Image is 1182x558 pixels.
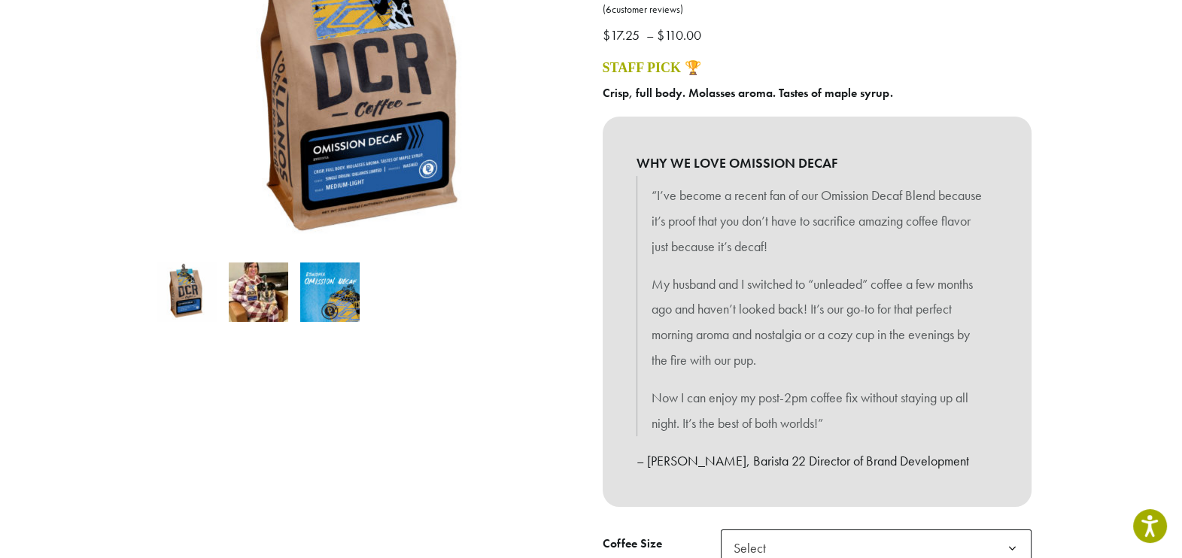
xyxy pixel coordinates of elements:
[652,385,983,436] p: Now I can enjoy my post-2pm coffee fix without staying up all night. It’s the best of both worlds!”
[300,262,360,322] img: Omission Decaf - Image 3
[603,60,701,75] a: STAFF PICK 🏆
[637,448,998,474] p: – [PERSON_NAME], Barista 22 Director of Brand Development
[657,26,664,44] span: $
[229,262,288,322] img: Omission Decaf - Image 2
[157,262,217,322] img: Omission Decaf by DCR Coffee
[657,26,705,44] bdi: 110.00
[603,2,1032,17] a: (6customer reviews)
[603,26,643,44] bdi: 17.25
[603,26,610,44] span: $
[652,183,983,259] p: “I’ve become a recent fan of our Omission Decaf Blend because it’s proof that you don’t have to s...
[652,271,983,373] p: My husband and I switched to “unleaded” coffee a few months ago and haven’t looked back! It’s our...
[637,150,998,176] b: WHY WE LOVE OMISSION DECAF
[606,3,612,16] span: 6
[603,533,721,555] label: Coffee Size
[603,85,893,101] b: Crisp, full body. Molasses aroma. Tastes of maple syrup.
[646,26,654,44] span: –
